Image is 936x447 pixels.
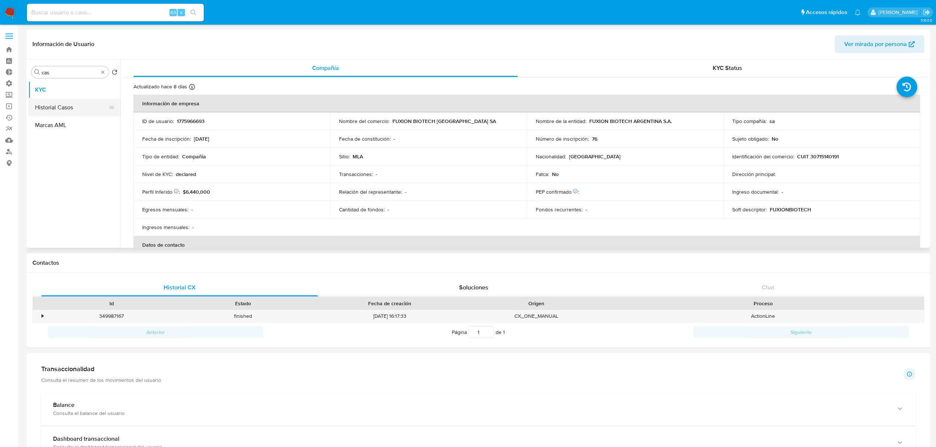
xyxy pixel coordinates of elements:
p: ID de usuario : [142,118,174,124]
p: - [405,189,406,195]
button: Ver mirada por persona [835,35,924,53]
p: 76 [592,135,597,142]
span: Compañía [312,64,339,72]
span: Accesos rápidos [806,8,847,16]
span: Página de [452,326,505,338]
p: MLA [353,153,363,160]
span: Alt [170,9,176,16]
p: - [782,189,783,195]
span: Ver mirada por persona [844,35,907,53]
input: Buscar [42,69,98,76]
p: No [552,171,559,177]
div: Id [51,300,172,307]
p: - [394,135,395,142]
div: ActionLine [602,310,924,322]
a: Salir [923,8,930,16]
p: Fecha de inscripción : [142,135,191,142]
th: Datos de contacto [133,236,920,254]
span: Soluciones [459,283,488,292]
div: [DATE] 16:17:33 [309,310,471,322]
span: $6,440,000 [183,188,210,196]
p: Actualizado hace 8 días [133,83,187,90]
p: Relación del representante : [339,189,402,195]
button: Historial Casos [28,99,115,116]
p: Egresos mensuales : [142,206,188,213]
p: No [772,135,778,142]
button: search-icon [186,7,201,18]
span: Chat [762,283,774,292]
p: Cantidad de fondos : [339,206,385,213]
p: Fecha de constitución : [339,135,391,142]
p: FUXIONBIOTECH [770,206,811,213]
button: Buscar [34,69,40,75]
p: CUIT 30715140191 [797,153,839,160]
th: Información de empresa [133,95,920,112]
div: Proceso [607,300,919,307]
div: CX_ONE_MANUAL [471,310,602,322]
p: [GEOGRAPHIC_DATA] [569,153,621,160]
div: Fecha de creación [314,300,465,307]
div: finished [177,310,309,322]
p: Sujeto obligado : [732,135,769,142]
h1: Contactos [32,259,924,267]
a: Notificaciones [855,9,861,15]
p: Nivel de KYC : [142,171,173,177]
p: Número de inscripción : [536,135,589,142]
p: Fatca : [536,171,549,177]
p: Compañia [182,153,206,160]
div: Origen [476,300,597,307]
p: Tipo de entidad : [142,153,179,160]
input: Buscar usuario o caso... [27,8,204,17]
p: Ingresos mensuales : [142,224,189,230]
span: KYC Status [713,64,742,72]
p: Soft descriptor : [732,206,767,213]
p: Tipo compañía : [732,118,766,124]
p: Perfil Inferido : [142,189,180,195]
p: Ingreso documental : [732,189,779,195]
p: Nombre de la entidad : [536,118,586,124]
p: Dirección principal : [732,171,776,177]
span: Historial CX [164,283,196,292]
button: Anterior [48,326,263,338]
p: Nombre del comercio : [339,118,390,124]
p: Transacciones : [339,171,373,177]
p: FUXION BIOTECH ARGENTINA S.A. [589,118,672,124]
p: FUXION BIOTECH [GEOGRAPHIC_DATA] SA [392,118,496,124]
span: 1 [503,328,505,336]
h1: Información de Usuario [32,41,94,48]
p: Sitio : [339,153,350,160]
p: Nacionalidad : [536,153,566,160]
p: - [376,171,377,177]
p: - [191,206,193,213]
p: sa [769,118,775,124]
div: 349987167 [46,310,177,322]
p: 1775966693 [177,118,205,124]
span: s [180,9,182,16]
p: Identificación del comercio : [732,153,794,160]
div: • [42,313,43,320]
p: - [586,206,587,213]
p: declared [176,171,196,177]
p: Fondos recurrentes : [536,206,583,213]
button: Marcas AML [28,116,121,134]
div: Estado [182,300,304,307]
p: PEP confirmado : [536,189,579,195]
button: Borrar [100,69,106,75]
p: - [192,224,194,230]
button: Siguiente [694,326,909,338]
p: - [388,206,389,213]
button: KYC [28,81,121,99]
button: Volver al orden por defecto [112,69,118,77]
p: ludmila.lanatti@mercadolibre.com [879,9,920,16]
p: [DATE] [194,135,209,142]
